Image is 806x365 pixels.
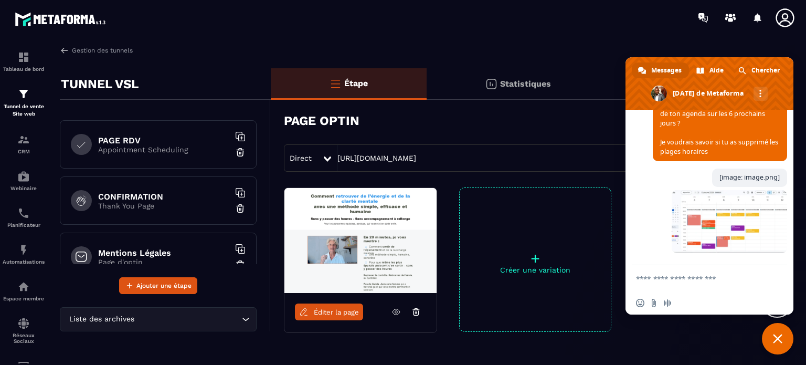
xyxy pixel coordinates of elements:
[709,62,724,78] span: Aide
[3,126,45,162] a: formationformationCRM
[295,304,363,320] a: Éditer la page
[3,43,45,80] a: formationformationTableau de bord
[754,87,768,101] div: Autres canaux
[3,296,45,301] p: Espace membre
[136,314,239,325] input: Search for option
[98,192,229,202] h6: CONFIRMATION
[98,248,229,258] h6: Mentions Légales
[3,236,45,273] a: automationsautomationsAutomatisations
[98,135,229,145] h6: PAGE RDV
[650,299,658,307] span: Envoyer un fichier
[636,274,760,284] textarea: Entrez votre message...
[719,173,780,182] span: [image: image.png]
[119,277,197,294] button: Ajouter une étape
[751,62,780,78] span: Chercher
[284,188,437,293] img: image
[17,88,30,100] img: formation
[136,280,192,291] span: Ajouter une étape
[60,46,133,55] a: Gestion des tunnels
[61,74,139,95] p: TUNNEL VSL
[762,323,793,354] div: Fermer le chat
[15,9,109,29] img: logo
[500,79,551,89] p: Statistiques
[460,266,611,274] p: Créer une variation
[3,199,45,236] a: schedulerschedulerPlanificateur
[17,170,30,183] img: automations
[3,309,45,352] a: social-networksocial-networkRéseaux Sociaux
[690,62,731,78] div: Aide
[329,77,342,90] img: bars-o.4a397970.svg
[460,251,611,266] p: +
[98,258,229,266] p: Page d'optin
[235,147,246,158] img: trash
[485,78,497,90] img: stats.20deebd0.svg
[314,308,359,316] span: Éditer la page
[235,259,246,270] img: trash
[337,154,416,162] a: [URL][DOMAIN_NAME]
[67,314,136,325] span: Liste des archives
[17,207,30,220] img: scheduler
[663,299,672,307] span: Message audio
[60,307,257,331] div: Search for option
[3,185,45,191] p: Webinaire
[17,317,30,330] img: social-network
[3,80,45,126] a: formationformationTunnel de vente Site web
[3,149,45,154] p: CRM
[17,133,30,146] img: formation
[290,154,312,162] span: Direct
[3,66,45,72] p: Tableau de bord
[344,78,368,88] p: Étape
[3,332,45,344] p: Réseaux Sociaux
[3,103,45,118] p: Tunnel de vente Site web
[17,280,30,293] img: automations
[3,162,45,199] a: automationsautomationsWebinaire
[60,46,69,55] img: arrow
[17,244,30,256] img: automations
[632,62,689,78] div: Messages
[284,113,359,128] h3: PAGE OPTIN
[98,145,229,154] p: Appointment Scheduling
[651,62,682,78] span: Messages
[732,62,787,78] div: Chercher
[17,51,30,64] img: formation
[3,273,45,309] a: automationsautomationsEspace membre
[3,222,45,228] p: Planificateur
[636,299,644,307] span: Insérer un emoji
[3,259,45,265] p: Automatisations
[98,202,229,210] p: Thank You Page
[235,203,246,214] img: trash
